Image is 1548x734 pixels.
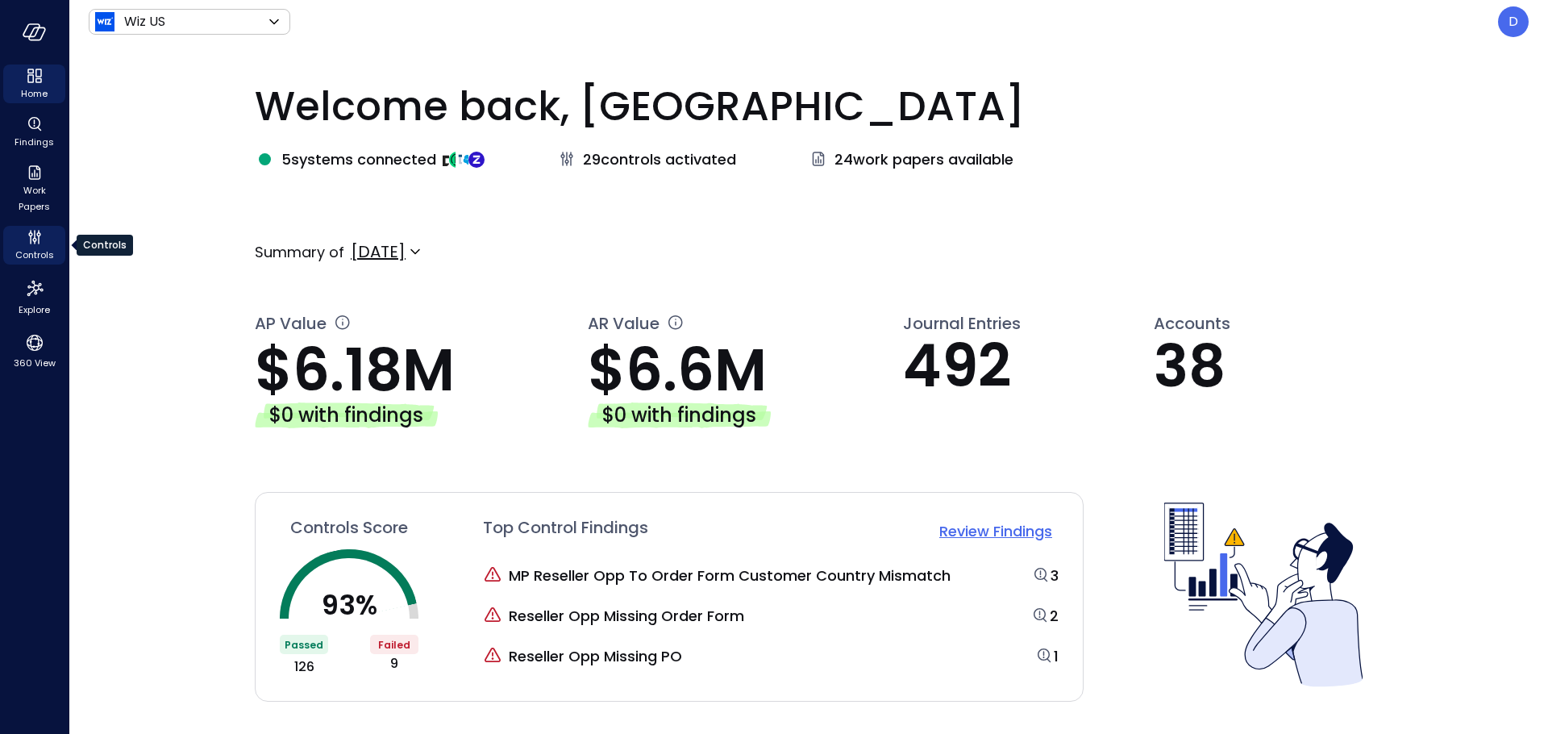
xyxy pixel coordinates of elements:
[294,657,314,677] span: 126
[390,654,398,674] span: 9
[3,161,65,216] div: Work Papers
[10,182,59,215] span: Work Papers
[255,241,344,263] p: Summary of
[95,12,114,31] img: Icon
[1164,495,1363,694] img: Controls
[509,606,744,627] span: Reseller Opp Missing Order Form
[509,565,951,586] span: MP Reseller Opp To Order Form Customer Country Mismatch
[15,247,54,263] span: Controls
[903,313,1021,334] span: Journal Entries
[509,646,682,667] span: Reseller Opp Missing PO
[21,85,48,102] span: Home
[933,517,1059,544] button: Review Findings
[939,520,1052,542] p: Review Findings
[1050,606,1059,627] a: 2
[462,152,478,168] img: integration-logo
[1051,565,1059,586] a: 3
[449,152,465,168] img: integration-logo
[557,149,736,170] a: 29controls activated
[3,274,65,319] div: Explore
[1054,646,1059,666] span: 1
[285,638,323,652] span: Passed
[456,152,472,168] img: integration-logo
[77,235,133,256] div: Controls
[1054,646,1059,667] a: 1
[583,149,736,170] span: 29 controls activated
[14,355,56,371] span: 360 View
[255,313,327,338] span: AP Value
[588,402,904,428] a: $0 with findings
[443,152,459,168] img: integration-logo
[3,113,65,152] div: Findings
[255,402,588,428] a: $0 with findings
[281,149,436,170] span: 5 systems connected
[378,638,410,652] span: Failed
[124,12,165,31] p: Wiz US
[903,325,1012,407] span: 492
[255,76,1363,136] p: Welcome back, [GEOGRAPHIC_DATA]
[255,329,455,411] span: $6.18M
[588,329,767,411] span: $6.6M
[588,313,660,338] span: AR Value
[15,134,54,150] span: Findings
[468,152,485,168] img: integration-logo
[809,149,1013,170] a: 24work papers available
[255,402,438,428] div: $0 with findings
[1508,12,1518,31] p: D
[1051,565,1059,586] span: 3
[483,517,648,544] span: Top Control Findings
[3,65,65,103] div: Home
[1154,334,1363,398] p: 38
[322,591,377,619] p: 93 %
[588,402,771,428] div: $0 with findings
[3,226,65,265] div: Controls
[280,517,418,538] a: Controls Score
[3,329,65,373] div: 360 View
[834,149,1013,170] span: 24 work papers available
[1154,313,1230,334] span: Accounts
[1498,6,1529,37] div: Dudu
[19,302,50,318] span: Explore
[351,238,406,265] div: [DATE]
